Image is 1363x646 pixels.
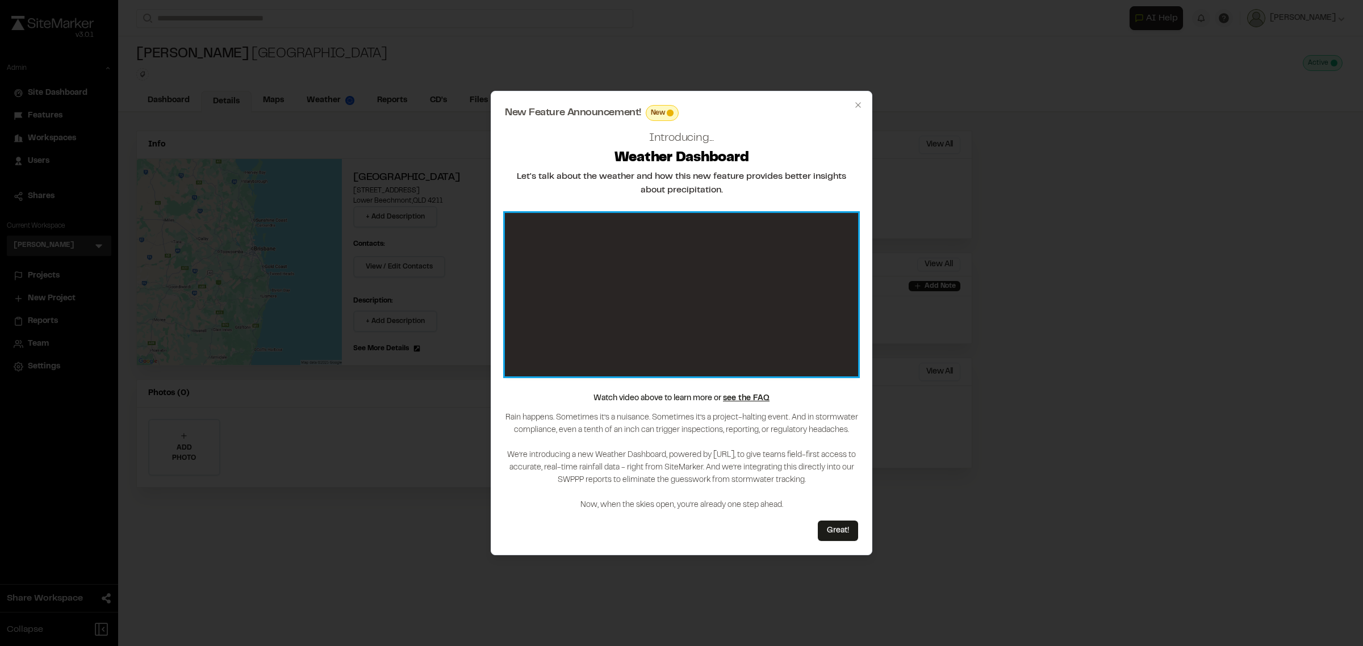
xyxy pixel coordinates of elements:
h2: Weather Dashboard [614,149,749,167]
span: New Feature Announcement! [505,108,641,118]
div: This feature is brand new! Enjoy! [646,105,679,121]
p: Watch video above to learn more or [593,392,770,405]
button: Great! [818,521,858,541]
span: This feature is brand new! Enjoy! [667,110,674,116]
span: New [651,108,665,118]
p: Rain happens. Sometimes it’s a nuisance. Sometimes it’s a project-halting event. And in stormwate... [505,412,858,511]
h2: Let's talk about the weather and how this new feature provides better insights about precipitation. [505,170,858,197]
a: see the FAQ [723,395,770,402]
h2: Introducing... [649,130,714,147]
